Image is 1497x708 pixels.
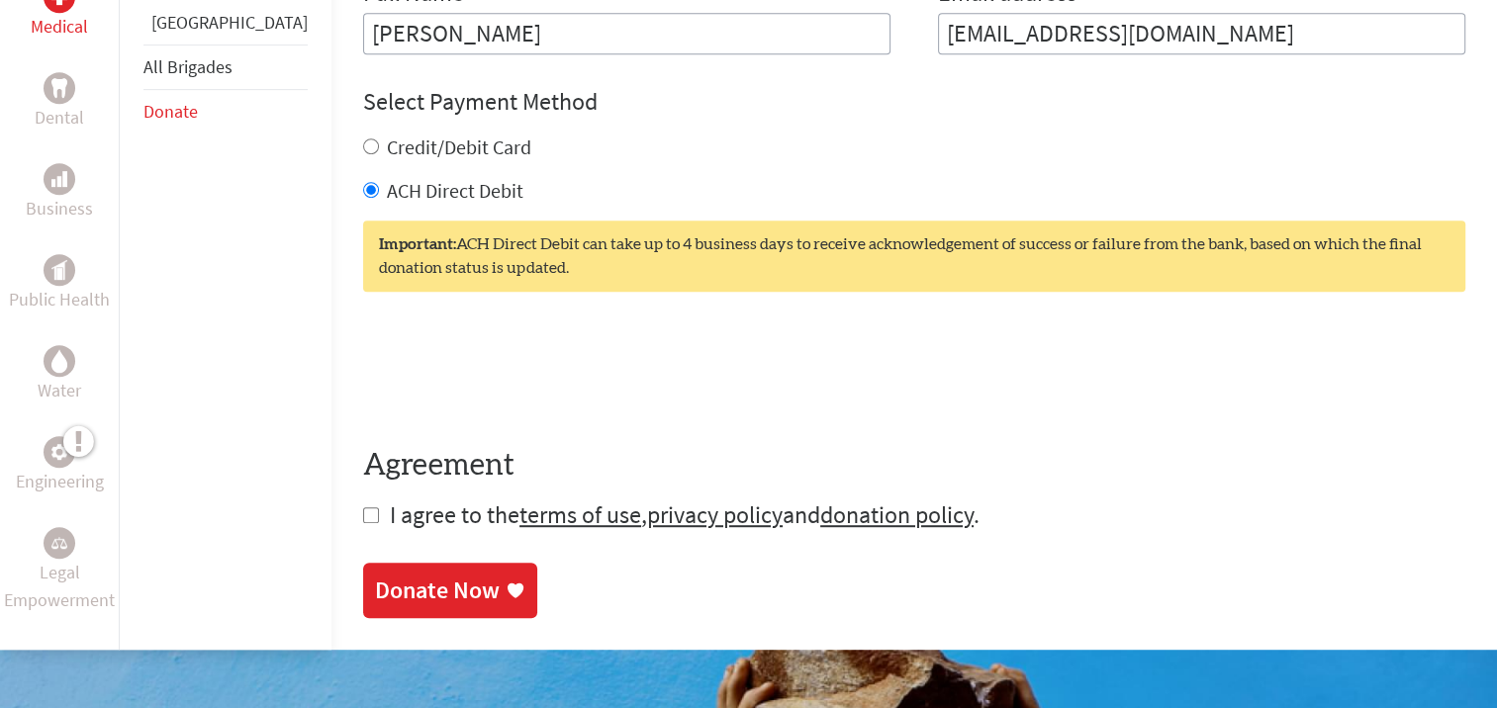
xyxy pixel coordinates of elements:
[44,72,75,104] div: Dental
[151,11,308,34] a: [GEOGRAPHIC_DATA]
[35,72,84,132] a: DentalDental
[143,100,198,123] a: Donate
[143,90,308,133] li: Donate
[9,254,110,313] a: Public HealthPublic Health
[143,55,233,78] a: All Brigades
[387,178,523,203] label: ACH Direct Debit
[16,436,104,495] a: EngineeringEngineering
[51,537,67,549] img: Legal Empowerment
[31,13,88,41] p: Medical
[26,163,93,222] a: BusinessBusiness
[363,563,537,618] a: Donate Now
[379,236,456,252] strong: Important:
[44,527,75,559] div: Legal Empowerment
[390,499,980,530] span: I agree to the , and .
[35,104,84,132] p: Dental
[143,44,308,90] li: All Brigades
[44,254,75,286] div: Public Health
[38,377,81,404] p: Water
[938,13,1465,54] input: Your Email
[26,195,93,222] p: Business
[820,499,974,530] a: donation policy
[9,286,110,313] p: Public Health
[143,9,308,44] li: Panama
[44,163,75,195] div: Business
[16,468,104,495] p: Engineering
[44,345,75,377] div: Water
[51,171,67,187] img: Business
[4,527,115,614] a: Legal EmpowermentLegal Empowerment
[44,436,75,468] div: Engineering
[647,499,783,530] a: privacy policy
[363,86,1465,118] h4: Select Payment Method
[363,448,1465,484] h4: Agreement
[519,499,641,530] a: terms of use
[375,575,500,606] div: Donate Now
[387,134,531,159] label: Credit/Debit Card
[4,559,115,614] p: Legal Empowerment
[363,221,1465,292] div: ACH Direct Debit can take up to 4 business days to receive acknowledgement of success or failure ...
[363,13,890,54] input: Enter Full Name
[51,350,67,373] img: Water
[51,260,67,280] img: Public Health
[38,345,81,404] a: WaterWater
[51,444,67,460] img: Engineering
[51,79,67,98] img: Dental
[363,331,664,408] iframe: reCAPTCHA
